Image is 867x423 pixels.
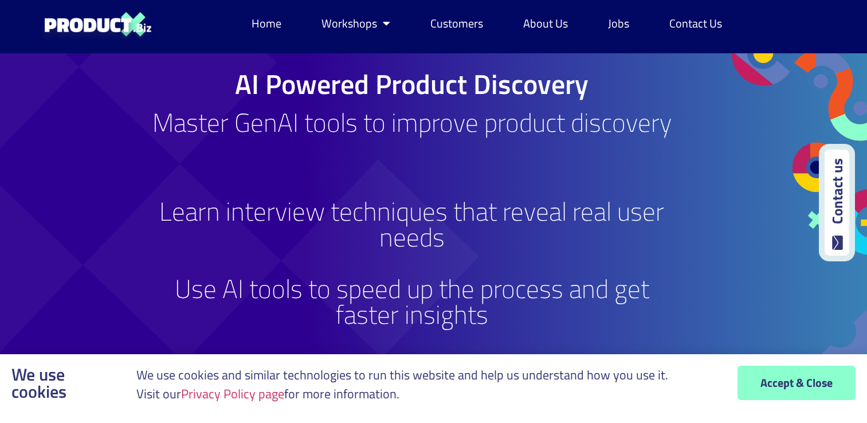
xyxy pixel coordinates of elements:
span: Accept & Close [760,377,833,389]
a: Workshops [310,10,402,37]
nav: Menu [240,10,733,37]
h2: Master GenAI tools to improve product discovery [147,109,676,187]
p: We use cookies [11,366,66,400]
a: Home [240,10,293,37]
p: We use cookies and similar technologies to run this website and help us understand how you use it... [136,366,668,404]
a: Accept & Close [737,366,856,400]
a: Jobs [597,10,641,37]
a: Contact Us [658,10,733,37]
a: Privacy Policy page [181,384,284,404]
h1: AI Powered Product Discovery [147,70,676,98]
a: About Us [512,10,579,37]
a: Customers [419,10,495,37]
h3: Learn interview techniques that reveal real user needs Use AI tools to speed up the process and g... [147,198,676,405]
